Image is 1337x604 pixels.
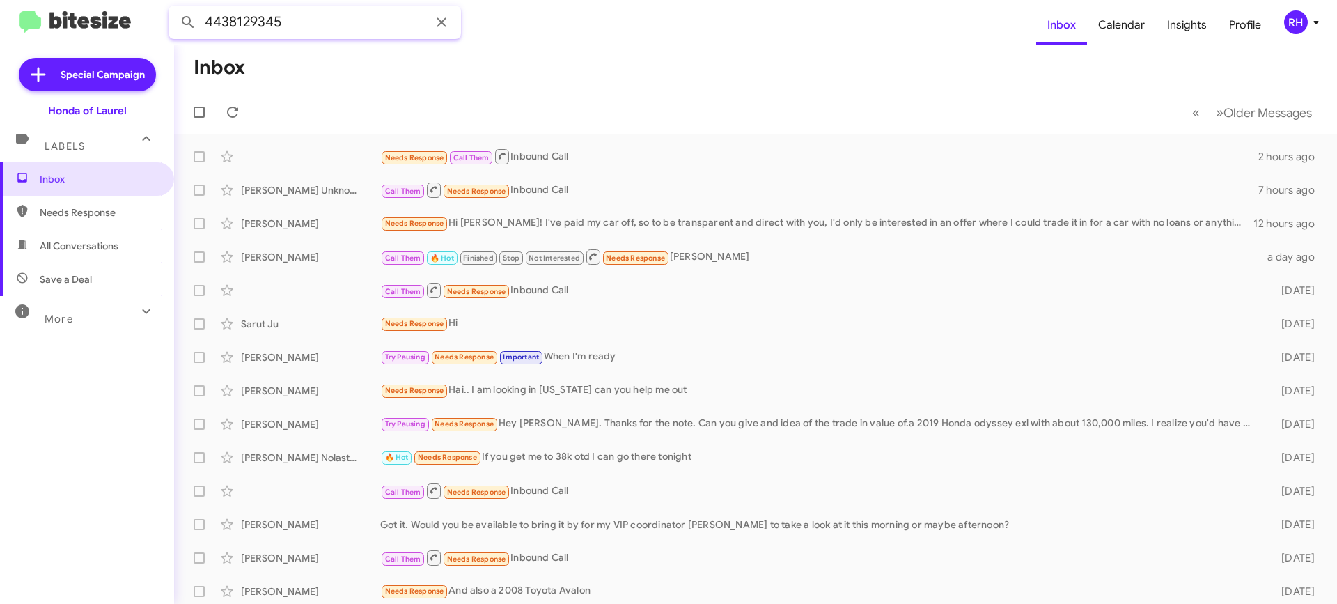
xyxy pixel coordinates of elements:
[40,206,158,219] span: Needs Response
[385,386,444,395] span: Needs Response
[1087,5,1156,45] a: Calendar
[1259,317,1326,331] div: [DATE]
[1156,5,1218,45] a: Insights
[241,417,380,431] div: [PERSON_NAME]
[529,254,580,263] span: Not Interested
[447,555,506,564] span: Needs Response
[1259,584,1326,598] div: [DATE]
[1259,484,1326,498] div: [DATE]
[380,416,1259,432] div: Hey [PERSON_NAME]. Thanks for the note. Can you give and idea of the trade in value of.a 2019 Hon...
[241,350,380,364] div: [PERSON_NAME]
[1223,105,1312,121] span: Older Messages
[1258,183,1326,197] div: 7 hours ago
[435,353,494,362] span: Needs Response
[1259,284,1326,297] div: [DATE]
[1184,98,1208,127] button: Previous
[1272,10,1322,34] button: RH
[380,583,1259,599] div: And also a 2008 Toyota Avalon
[241,183,380,197] div: [PERSON_NAME] Unknown
[1216,104,1223,121] span: »
[241,217,380,231] div: [PERSON_NAME]
[463,254,494,263] span: Finished
[503,353,539,362] span: Important
[385,419,425,428] span: Try Pausing
[385,488,421,497] span: Call Them
[453,153,490,162] span: Call Them
[40,239,118,253] span: All Conversations
[40,272,92,286] span: Save a Deal
[241,518,380,532] div: [PERSON_NAME]
[241,250,380,264] div: [PERSON_NAME]
[385,219,444,228] span: Needs Response
[1253,217,1326,231] div: 12 hours ago
[447,287,506,296] span: Needs Response
[380,482,1259,500] div: Inbound Call
[40,172,158,186] span: Inbox
[435,419,494,428] span: Needs Response
[447,488,506,497] span: Needs Response
[241,384,380,398] div: [PERSON_NAME]
[606,254,665,263] span: Needs Response
[503,254,519,263] span: Stop
[430,254,454,263] span: 🔥 Hot
[241,584,380,598] div: [PERSON_NAME]
[385,319,444,328] span: Needs Response
[385,187,421,196] span: Call Them
[418,453,477,462] span: Needs Response
[380,382,1259,398] div: Hai.. I am looking in [US_STATE] can you help me out
[45,140,85,153] span: Labels
[1192,104,1200,121] span: «
[1259,518,1326,532] div: [DATE]
[61,68,145,82] span: Special Campaign
[385,555,421,564] span: Call Them
[1259,451,1326,465] div: [DATE]
[1284,10,1308,34] div: RH
[169,6,461,39] input: Search
[1259,551,1326,565] div: [DATE]
[385,587,444,596] span: Needs Response
[380,549,1259,566] div: Inbound Call
[241,551,380,565] div: [PERSON_NAME]
[1218,5,1272,45] a: Profile
[1036,5,1087,45] a: Inbox
[1259,417,1326,431] div: [DATE]
[380,181,1258,199] div: Inbound Call
[241,317,380,331] div: Sarut Ju
[380,316,1259,332] div: Hi
[385,153,444,162] span: Needs Response
[1258,150,1326,164] div: 2 hours ago
[1259,350,1326,364] div: [DATE]
[1259,384,1326,398] div: [DATE]
[1207,98,1320,127] button: Next
[19,58,156,91] a: Special Campaign
[380,281,1259,299] div: Inbound Call
[447,187,506,196] span: Needs Response
[385,254,421,263] span: Call Them
[385,353,425,362] span: Try Pausing
[1259,250,1326,264] div: a day ago
[241,451,380,465] div: [PERSON_NAME] Nolastname121203014
[45,313,73,325] span: More
[385,287,421,296] span: Call Them
[380,148,1258,165] div: Inbound Call
[385,453,409,462] span: 🔥 Hot
[380,349,1259,365] div: When I'm ready
[194,56,245,79] h1: Inbox
[380,518,1259,532] div: Got it. Would you be available to bring it by for my VIP coordinator [PERSON_NAME] to take a look...
[380,248,1259,265] div: [PERSON_NAME]
[48,104,127,118] div: Honda of Laurel
[380,215,1253,231] div: Hi [PERSON_NAME]! I've paid my car off, so to be transparent and direct with you, I'd only be int...
[1184,98,1320,127] nav: Page navigation example
[380,449,1259,465] div: If you get me to 38k otd I can go there tonight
